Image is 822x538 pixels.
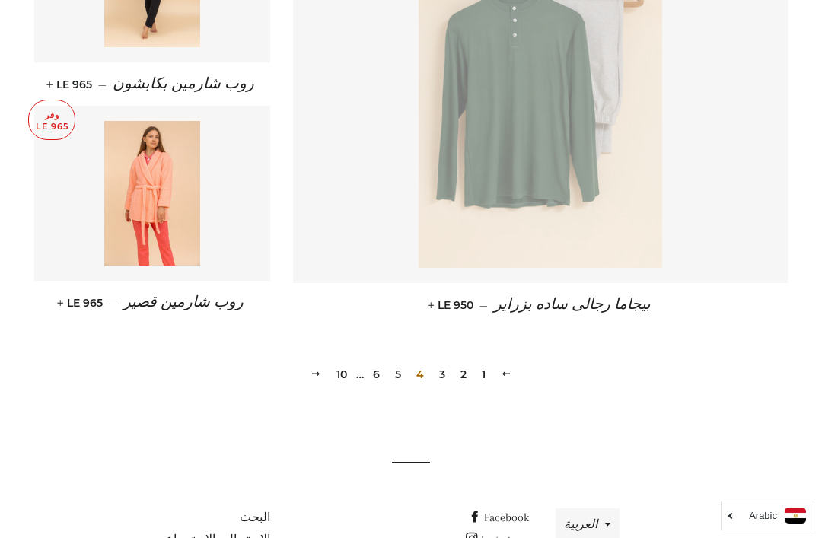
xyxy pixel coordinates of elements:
[123,294,244,310] span: روب شارمين قصير
[454,363,473,386] a: 2
[433,363,451,386] a: 3
[389,363,407,386] a: 5
[729,508,806,524] a: Arabic
[113,75,254,92] span: روب شارمين بكابشون
[293,283,788,326] a: بيجاما رجالى ساده بزراير — LE 950
[60,296,103,310] span: LE 965
[469,511,529,524] a: Facebook
[431,298,473,312] span: LE 950
[29,100,75,139] p: وفر LE 965
[49,78,92,91] span: LE 965
[367,363,386,386] a: 6
[356,369,364,380] span: …
[109,296,117,310] span: —
[98,78,107,91] span: —
[494,296,651,313] span: بيجاما رجالى ساده بزراير
[240,511,270,524] a: البحث
[330,363,353,386] a: 10
[34,281,270,324] a: روب شارمين قصير — LE 965
[479,298,488,312] span: —
[410,363,430,386] span: 4
[34,62,270,106] a: روب شارمين بكابشون — LE 965
[476,363,492,386] a: 1
[749,511,777,520] i: Arabic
